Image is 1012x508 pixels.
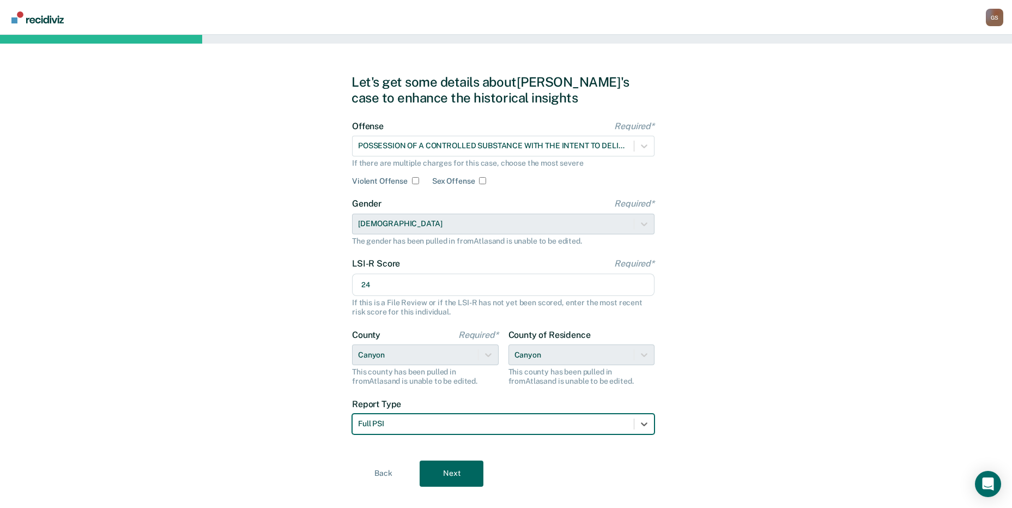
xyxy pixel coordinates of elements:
[458,330,499,340] span: Required*
[508,367,655,386] div: This county has been pulled in from Atlas and is unable to be edited.
[352,330,499,340] label: County
[614,198,655,209] span: Required*
[352,258,655,269] label: LSI-R Score
[975,471,1001,497] div: Open Intercom Messenger
[432,177,475,186] label: Sex Offense
[508,330,655,340] label: County of Residence
[352,367,499,386] div: This county has been pulled in from Atlas and is unable to be edited.
[614,121,655,131] span: Required*
[352,177,408,186] label: Violent Offense
[352,121,655,131] label: Offense
[986,9,1003,26] div: G S
[352,159,655,168] div: If there are multiple charges for this case, choose the most severe
[11,11,64,23] img: Recidiviz
[352,74,660,106] div: Let's get some details about [PERSON_NAME]'s case to enhance the historical insights
[420,461,483,487] button: Next
[352,198,655,209] label: Gender
[986,9,1003,26] button: Profile dropdown button
[352,298,655,317] div: If this is a File Review or if the LSI-R has not yet been scored, enter the most recent risk scor...
[614,258,655,269] span: Required*
[352,399,655,409] label: Report Type
[352,461,415,487] button: Back
[352,237,655,246] div: The gender has been pulled in from Atlas and is unable to be edited.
